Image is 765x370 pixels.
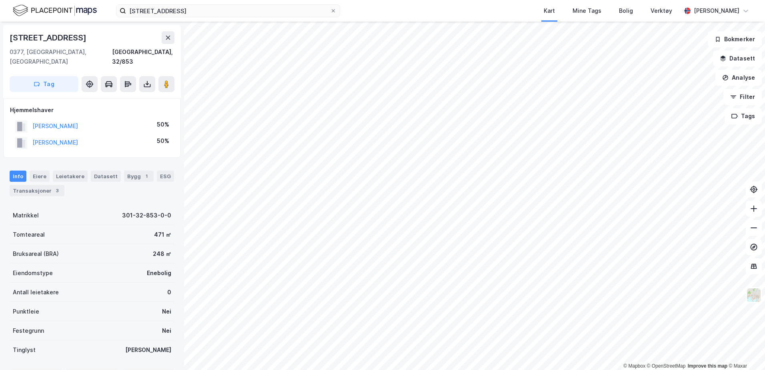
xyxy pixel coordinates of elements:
[126,5,330,17] input: Søk på adresse, matrikkel, gårdeiere, leietakere eller personer
[157,171,174,182] div: ESG
[142,172,150,180] div: 1
[91,171,121,182] div: Datasett
[112,47,174,66] div: [GEOGRAPHIC_DATA], 32/853
[619,6,633,16] div: Bolig
[157,120,169,129] div: 50%
[723,89,762,105] button: Filter
[10,171,26,182] div: Info
[725,108,762,124] button: Tags
[162,307,171,316] div: Nei
[13,211,39,220] div: Matrikkel
[10,105,174,115] div: Hjemmelshaver
[147,268,171,278] div: Enebolig
[10,31,88,44] div: [STREET_ADDRESS]
[13,4,97,18] img: logo.f888ab2527a4732fd821a326f86c7f29.svg
[13,249,59,259] div: Bruksareal (BRA)
[124,171,154,182] div: Bygg
[725,332,765,370] iframe: Chat Widget
[647,363,686,369] a: OpenStreetMap
[125,345,171,355] div: [PERSON_NAME]
[30,171,50,182] div: Eiere
[10,185,64,196] div: Transaksjoner
[694,6,739,16] div: [PERSON_NAME]
[10,76,78,92] button: Tag
[708,31,762,47] button: Bokmerker
[122,211,171,220] div: 301-32-853-0-0
[13,326,44,336] div: Festegrunn
[13,230,45,239] div: Tomteareal
[746,288,761,303] img: Z
[157,136,169,146] div: 50%
[167,288,171,297] div: 0
[13,307,39,316] div: Punktleie
[162,326,171,336] div: Nei
[651,6,672,16] div: Verktøy
[13,288,59,297] div: Antall leietakere
[623,363,645,369] a: Mapbox
[154,230,171,239] div: 471 ㎡
[573,6,601,16] div: Mine Tags
[53,187,61,195] div: 3
[13,268,53,278] div: Eiendomstype
[713,50,762,66] button: Datasett
[53,171,88,182] div: Leietakere
[10,47,112,66] div: 0377, [GEOGRAPHIC_DATA], [GEOGRAPHIC_DATA]
[688,363,727,369] a: Improve this map
[544,6,555,16] div: Kart
[13,345,36,355] div: Tinglyst
[153,249,171,259] div: 248 ㎡
[715,70,762,86] button: Analyse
